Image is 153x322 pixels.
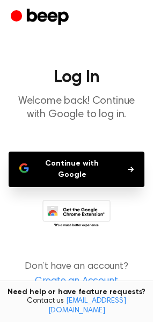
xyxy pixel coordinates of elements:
[11,7,71,28] a: Beep
[9,95,144,121] p: Welcome back! Continue with Google to log in.
[9,260,144,289] p: Don’t have an account?
[9,69,144,86] h1: Log In
[6,297,147,316] span: Contact us
[9,152,144,187] button: Continue with Google
[48,297,126,314] a: [EMAIL_ADDRESS][DOMAIN_NAME]
[11,274,142,289] a: Create an Account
